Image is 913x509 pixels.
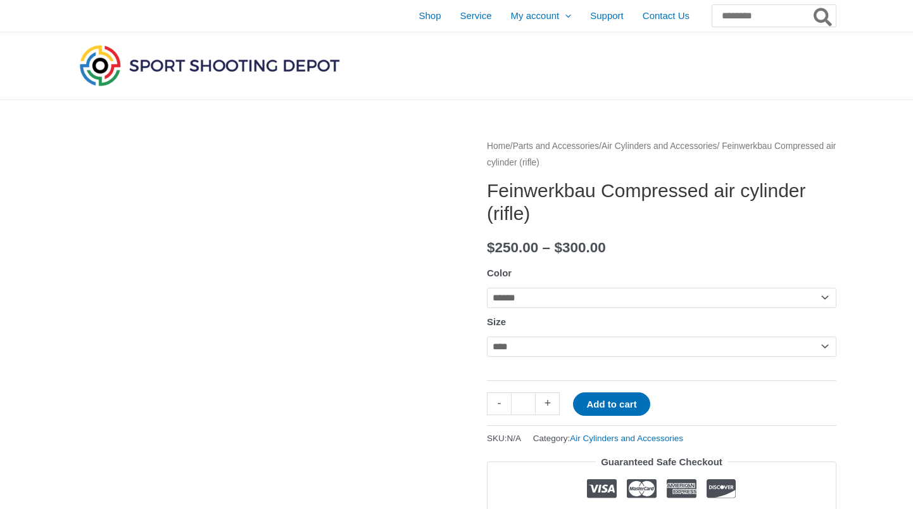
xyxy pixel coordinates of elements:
label: Color [487,267,512,278]
a: Parts and Accessories [513,141,600,151]
span: N/A [507,434,522,443]
h1: Feinwerkbau Compressed air cylinder (rifle) [487,179,836,225]
a: Air Cylinders and Accessories [601,141,717,151]
button: Search [811,5,836,27]
label: Size [487,316,506,327]
a: + [536,392,560,415]
input: Product quantity [511,392,536,415]
span: Category: [533,430,683,446]
a: Air Cylinders and Accessories [570,434,683,443]
button: Add to cart [573,392,650,416]
nav: Breadcrumb [487,138,836,171]
span: SKU: [487,430,521,446]
bdi: 300.00 [554,240,605,255]
img: Sport Shooting Depot [77,42,343,89]
a: - [487,392,511,415]
span: $ [554,240,562,255]
a: Home [487,141,510,151]
bdi: 250.00 [487,240,538,255]
span: – [543,240,551,255]
legend: Guaranteed Safe Checkout [596,453,727,471]
span: $ [487,240,495,255]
